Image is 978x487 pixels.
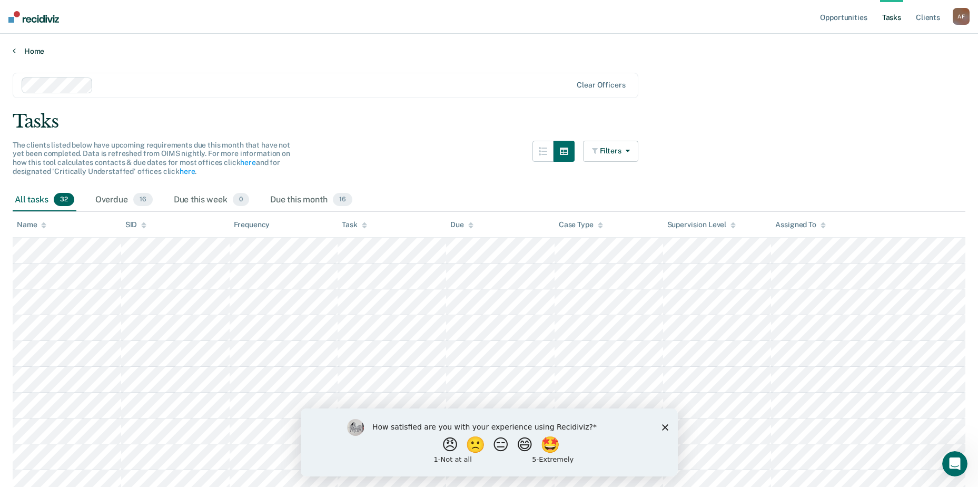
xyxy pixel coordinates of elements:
div: Due this week0 [172,189,251,212]
div: Task [342,220,367,229]
div: Due [450,220,473,229]
span: 32 [54,193,74,207]
div: Overdue16 [93,189,155,212]
iframe: Intercom live chat [942,451,967,476]
a: here [240,158,255,167]
div: Case Type [559,220,603,229]
a: Home [13,46,965,56]
img: Recidiviz [8,11,59,23]
span: 16 [333,193,352,207]
div: All tasks32 [13,189,76,212]
span: 16 [133,193,153,207]
button: AF [953,8,970,25]
div: Due this month16 [268,189,354,212]
div: A F [953,8,970,25]
div: Frequency [234,220,270,229]
div: SID [125,220,147,229]
div: Assigned To [775,220,825,229]
span: The clients listed below have upcoming requirements due this month that have not yet been complet... [13,141,290,176]
a: here [180,167,195,176]
div: Supervision Level [667,220,736,229]
div: Tasks [13,111,965,132]
span: 0 [233,193,249,207]
div: Name [17,220,46,229]
button: Filters [583,141,639,162]
iframe: Survey by Kim from Recidiviz [301,408,678,476]
div: Clear officers [577,81,625,90]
